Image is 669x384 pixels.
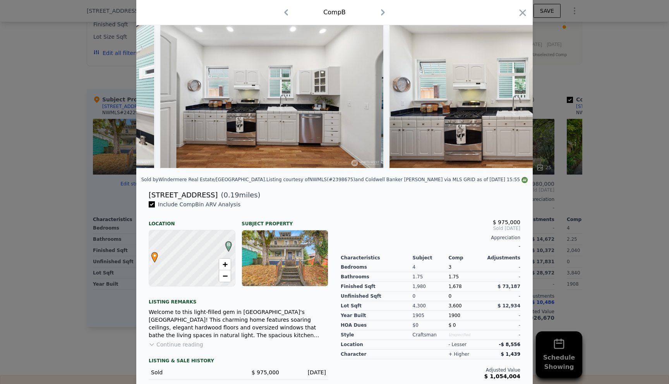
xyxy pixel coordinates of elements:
span: -$ 8,556 [499,342,520,347]
span: $ 1,054,004 [484,373,520,379]
div: Style [341,330,413,340]
span: 1,678 [448,284,461,289]
div: Appreciation [341,235,520,241]
div: Adjustments [484,255,520,261]
div: 1.75 [413,272,449,282]
span: ( miles) [218,190,260,201]
div: $0 [413,321,449,330]
span: 3,600 [448,303,461,309]
span: 0.19 [224,191,239,199]
span: $ 1,439 [501,351,520,357]
div: - [484,330,520,340]
div: Bathrooms [341,272,413,282]
span: 3 [448,264,451,270]
span: • [149,250,160,261]
div: Finished Sqft [341,282,413,291]
div: Sold by Windermere Real Estate/[GEOGRAPHIC_DATA] . [141,177,266,182]
div: Sold [151,369,232,376]
div: LISTING & SALE HISTORY [149,358,328,365]
img: Property Img [160,19,383,168]
div: 0 [413,291,449,301]
div: Bedrooms [341,262,413,272]
div: Location [149,214,235,227]
div: Subject Property [242,214,328,227]
div: Adjusted Value [341,367,520,373]
div: Welcome to this light-filled gem in [GEOGRAPHIC_DATA]'s [GEOGRAPHIC_DATA]! This charming home fea... [149,308,328,339]
div: Unfinished Sqft [341,291,413,301]
div: Subject [413,255,449,261]
div: Craftsman [413,330,449,340]
div: Characteristics [341,255,413,261]
div: [DATE] [285,369,326,376]
div: 1905 [413,311,449,321]
div: B [223,241,228,246]
div: 1,980 [413,282,449,291]
span: 0 [448,293,451,299]
div: Lot Sqft [341,301,413,311]
div: location [341,340,413,350]
div: 1.75 [448,272,484,282]
span: Sold [DATE] [341,225,520,231]
div: character [341,350,413,359]
a: Zoom out [219,270,231,282]
div: 4,300 [413,301,449,311]
div: 4 [413,262,449,272]
span: + [223,259,228,269]
div: - lesser [448,341,467,348]
img: NWMLS Logo [521,177,528,183]
div: Comp B [323,8,346,17]
span: B [223,241,234,248]
div: Unspecified [448,330,484,340]
div: Year Built [341,311,413,321]
a: Zoom in [219,259,231,270]
span: − [223,271,228,281]
div: - [484,311,520,321]
div: [STREET_ADDRESS] [149,190,218,201]
div: - [484,291,520,301]
span: $ 975,000 [493,219,520,225]
div: • [149,252,154,257]
div: Comp [448,255,484,261]
div: 1900 [448,311,484,321]
div: - [341,241,520,252]
div: Listing courtesy of NWMLS (#2398675) and Coldwell Banker [PERSON_NAME] via MLS GRID as of [DATE] ... [266,177,528,182]
img: Property Img [389,19,612,168]
div: + higher [448,351,469,357]
div: HOA Dues [341,321,413,330]
button: Continue reading [149,341,203,348]
span: $ 975,000 [252,369,279,375]
span: $ 0 [448,322,456,328]
div: - [484,272,520,282]
span: $ 12,934 [497,303,520,309]
span: $ 73,187 [497,284,520,289]
div: Listing remarks [149,293,328,305]
span: Include Comp B in ARV Analysis [155,201,244,207]
div: - [484,262,520,272]
div: - [484,321,520,330]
